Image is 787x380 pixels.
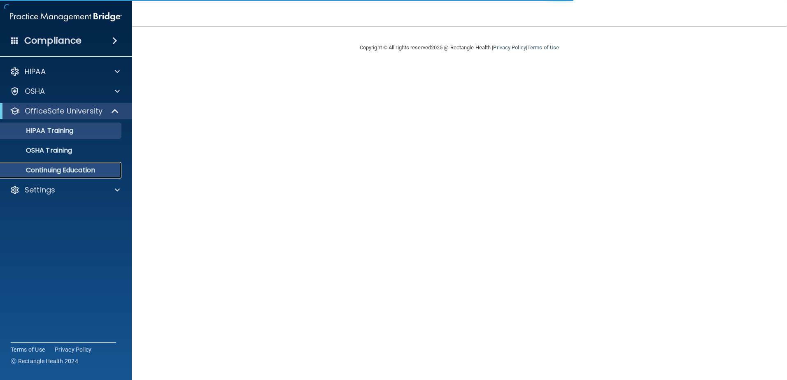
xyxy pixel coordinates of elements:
[10,86,120,96] a: OSHA
[55,345,92,354] a: Privacy Policy
[25,106,102,116] p: OfficeSafe University
[527,44,559,51] a: Terms of Use
[10,106,119,116] a: OfficeSafe University
[25,185,55,195] p: Settings
[11,345,45,354] a: Terms of Use
[5,166,118,174] p: Continuing Education
[24,35,81,46] h4: Compliance
[11,357,78,365] span: Ⓒ Rectangle Health 2024
[5,127,73,135] p: HIPAA Training
[309,35,610,61] div: Copyright © All rights reserved 2025 @ Rectangle Health | |
[10,67,120,76] a: HIPAA
[10,185,120,195] a: Settings
[25,67,46,76] p: HIPAA
[25,86,45,96] p: OSHA
[493,44,526,51] a: Privacy Policy
[5,146,72,155] p: OSHA Training
[10,9,122,25] img: PMB logo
